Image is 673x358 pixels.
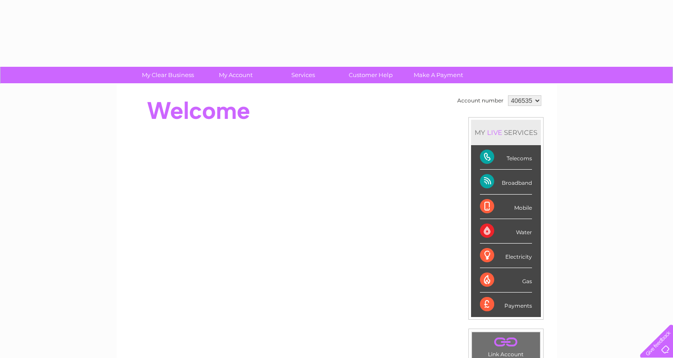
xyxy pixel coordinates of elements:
a: My Clear Business [131,67,205,83]
div: Water [480,219,532,244]
div: Payments [480,293,532,317]
a: My Account [199,67,272,83]
div: LIVE [485,128,504,137]
div: Mobile [480,195,532,219]
div: Broadband [480,170,532,194]
a: Customer Help [334,67,407,83]
div: Electricity [480,244,532,268]
div: MY SERVICES [471,120,541,145]
div: Gas [480,268,532,293]
a: Make A Payment [402,67,475,83]
a: . [474,334,538,350]
div: Telecoms [480,145,532,170]
a: Services [266,67,340,83]
td: Account number [455,93,506,108]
